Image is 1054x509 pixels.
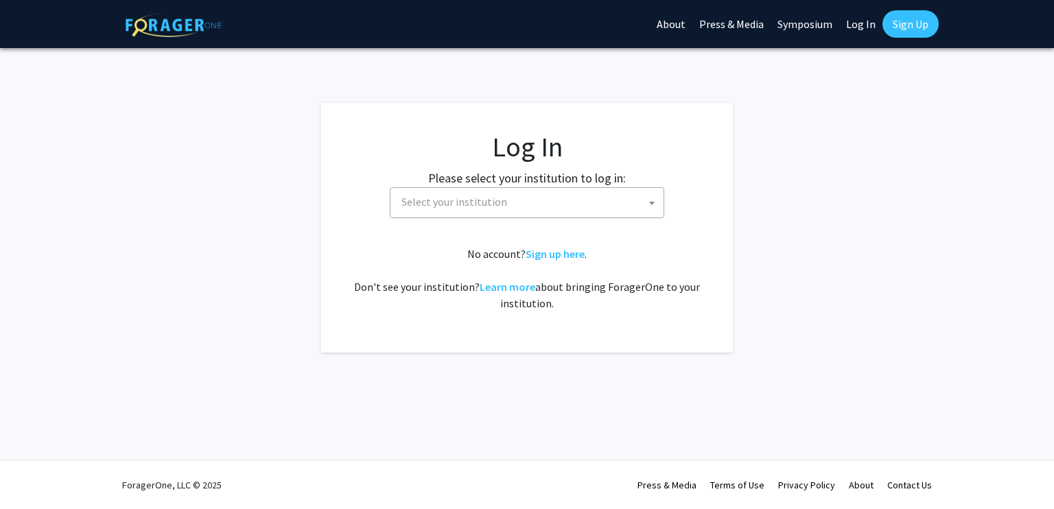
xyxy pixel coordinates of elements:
a: Terms of Use [710,479,764,491]
div: No account? . Don't see your institution? about bringing ForagerOne to your institution. [349,246,705,311]
a: Contact Us [887,479,932,491]
a: About [849,479,874,491]
span: Select your institution [401,195,507,209]
a: Learn more about bringing ForagerOne to your institution [480,280,535,294]
a: Press & Media [637,479,696,491]
a: Privacy Policy [778,479,835,491]
a: Sign Up [882,10,939,38]
label: Please select your institution to log in: [428,169,626,187]
div: ForagerOne, LLC © 2025 [122,461,222,509]
span: Select your institution [396,188,664,216]
img: ForagerOne Logo [126,13,222,37]
a: Sign up here [526,247,585,261]
span: Select your institution [390,187,664,218]
h1: Log In [349,130,705,163]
